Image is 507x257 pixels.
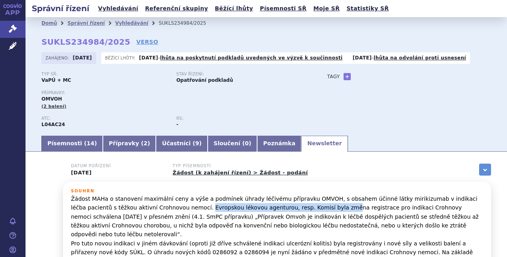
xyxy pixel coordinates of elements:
[344,73,351,80] a: +
[103,136,156,152] a: Přípravky (2)
[143,140,147,146] span: 2
[67,20,105,26] a: Správní řízení
[45,55,71,61] span: Zahájeno:
[41,91,311,95] p: Přípravky:
[96,3,141,14] a: Vyhledávání
[353,55,372,61] strong: [DATE]
[212,3,255,14] a: Běžící lhůty
[115,20,148,26] a: Vyhledávání
[176,116,303,121] p: RS:
[344,3,391,14] a: Statistiky SŘ
[311,3,342,14] a: Moje SŘ
[156,136,207,152] a: Účastníci (9)
[208,136,257,152] a: Sloučení (0)
[139,55,158,61] strong: [DATE]
[41,96,62,102] span: OMVOH
[71,164,163,168] h3: Datum pořízení
[479,164,491,176] a: zobrazit vše
[105,55,137,61] span: Běžící lhůty:
[176,122,178,127] strong: -
[41,136,103,152] a: Písemnosti (14)
[176,72,303,77] p: Stav řízení:
[176,77,233,83] strong: Opatřování podkladů
[353,55,466,61] p: -
[173,170,308,176] a: Žádost (k zahájení řízení) > Žádost - podání
[159,17,216,29] li: SUKLS234984/2025
[301,136,348,152] a: Newsletter
[160,55,343,61] a: lhůta na poskytnutí podkladů uvedených ve výzvě k součinnosti
[86,140,94,146] span: 14
[257,136,301,152] a: Poznámka
[136,38,158,46] a: VERSO
[143,3,210,14] a: Referenční skupiny
[73,55,92,61] strong: [DATE]
[71,170,163,176] p: [DATE]
[71,189,483,194] h3: Souhrn
[41,116,168,121] p: ATC:
[195,140,199,146] span: 9
[41,72,168,77] p: Typ SŘ:
[26,3,96,14] h2: Správní řízení
[173,164,308,168] h3: Typ písemnosti
[373,55,466,61] a: lhůta na odvolání proti usnesení
[41,122,65,127] strong: MIRIKIZUMAB
[327,72,340,81] h3: Tagy
[139,55,343,61] p: -
[41,37,130,47] strong: SUKLS234984/2025
[257,3,309,14] a: Písemnosti SŘ
[41,104,67,109] span: (2 balení)
[41,20,57,26] a: Domů
[41,77,71,83] strong: VaPÚ + MC
[245,140,249,146] span: 0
